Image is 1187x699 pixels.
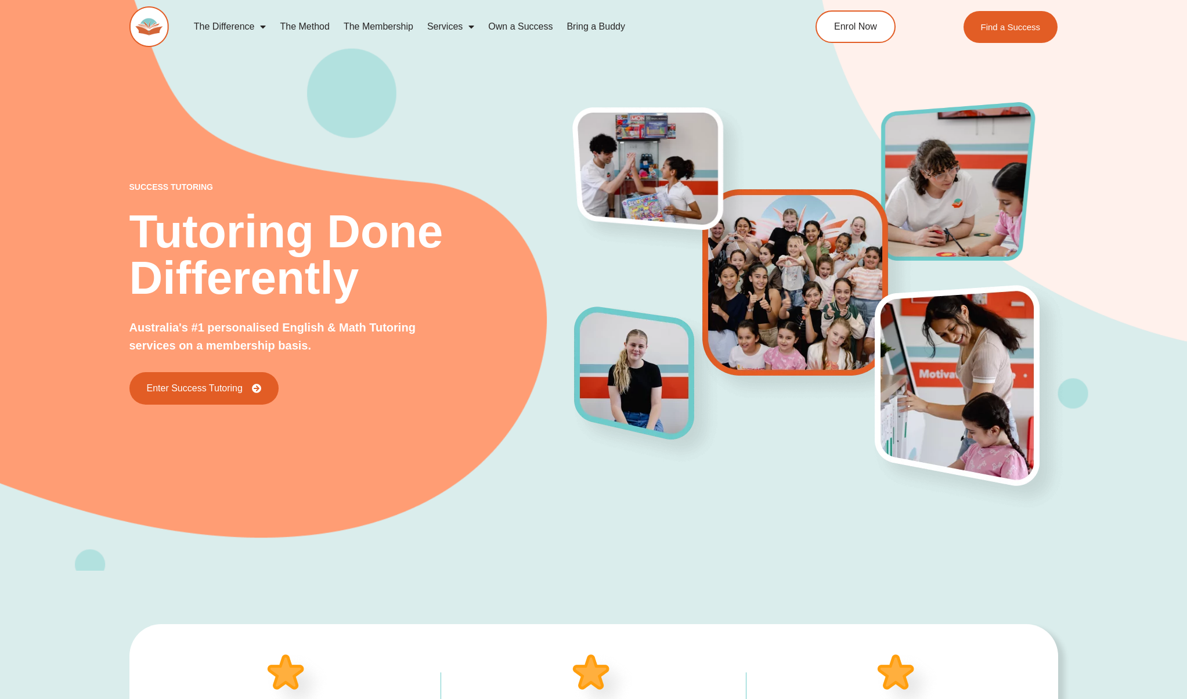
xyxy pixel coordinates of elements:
[560,13,632,40] a: Bring a Buddy
[816,10,896,43] a: Enrol Now
[964,11,1058,43] a: Find a Success
[834,22,877,31] span: Enrol Now
[129,208,575,301] h2: Tutoring Done Differently
[129,319,455,355] p: Australia's #1 personalised English & Math Tutoring services on a membership basis.
[481,13,560,40] a: Own a Success
[187,13,273,40] a: The Difference
[147,384,243,393] span: Enter Success Tutoring
[981,23,1041,31] span: Find a Success
[273,13,336,40] a: The Method
[129,183,575,191] p: success tutoring
[337,13,420,40] a: The Membership
[129,372,279,405] a: Enter Success Tutoring
[187,13,763,40] nav: Menu
[420,13,481,40] a: Services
